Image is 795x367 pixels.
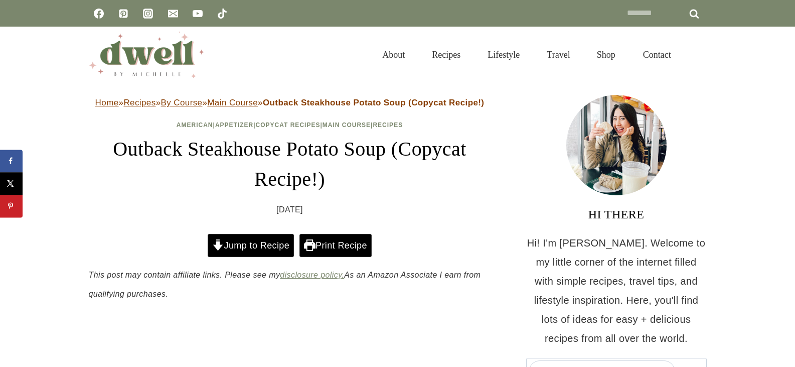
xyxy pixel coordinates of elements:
[629,37,685,72] a: Contact
[89,134,491,194] h1: Outback Steakhouse Potato Soup (Copycat Recipe!)
[369,37,418,72] a: About
[373,121,403,129] a: Recipes
[177,121,403,129] span: | | | |
[690,46,707,63] button: View Search Form
[113,4,133,24] a: Pinterest
[95,98,485,107] span: » » » »
[161,98,202,107] a: By Course
[89,271,481,298] em: This post may contain affiliate links. Please see my As an Amazon Associate I earn from qualifyin...
[208,234,294,257] a: Jump to Recipe
[583,37,629,72] a: Shop
[89,32,204,78] img: DWELL by michelle
[95,98,119,107] a: Home
[418,37,474,72] a: Recipes
[323,121,371,129] a: Main Course
[280,271,344,279] a: disclosure policy.
[163,4,183,24] a: Email
[299,234,372,257] a: Print Recipe
[89,4,109,24] a: Facebook
[123,98,155,107] a: Recipes
[215,121,253,129] a: Appetizer
[207,98,258,107] a: Main Course
[138,4,158,24] a: Instagram
[526,233,707,348] p: Hi! I'm [PERSON_NAME]. Welcome to my little corner of the internet filled with simple recipes, tr...
[474,37,533,72] a: Lifestyle
[188,4,208,24] a: YouTube
[276,202,303,217] time: [DATE]
[256,121,321,129] a: Copycat Recipes
[526,205,707,223] h3: HI THERE
[369,37,684,72] nav: Primary Navigation
[263,98,484,107] strong: Outback Steakhouse Potato Soup (Copycat Recipe!)
[533,37,583,72] a: Travel
[212,4,232,24] a: TikTok
[177,121,213,129] a: American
